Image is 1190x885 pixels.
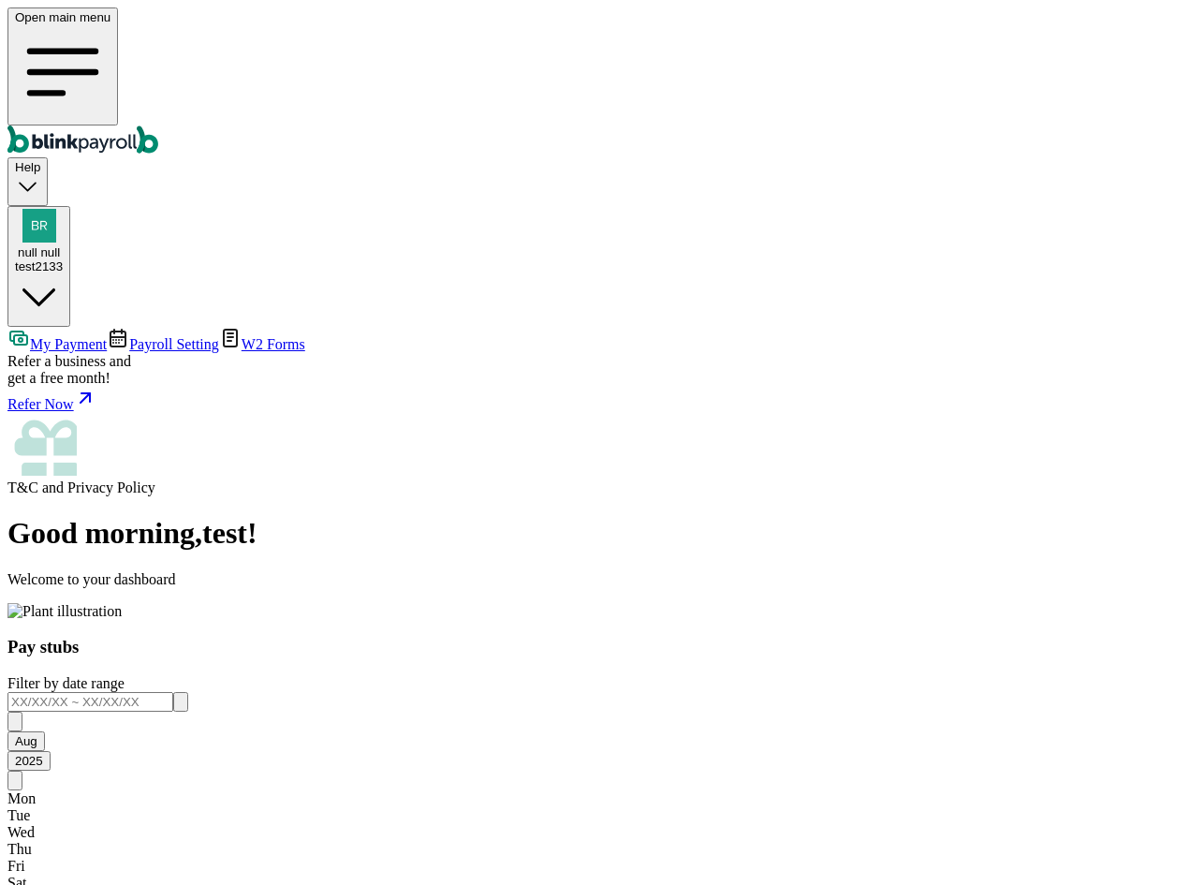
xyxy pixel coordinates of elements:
[7,731,45,751] button: Aug
[129,336,219,352] span: Payroll Setting
[15,10,110,24] span: Open main menu
[242,336,305,352] span: W2 Forms
[30,336,107,352] span: My Payment
[1096,795,1190,885] iframe: Chat Widget
[7,637,1183,657] h3: Pay stubs
[15,160,40,174] span: Help
[7,675,125,691] span: Filter by date range
[219,336,305,352] a: W2 Forms
[7,841,1183,858] div: Thu
[67,479,155,495] span: Privacy Policy
[107,336,219,352] a: Payroll Setting
[7,327,1183,496] nav: Team Member Portal Sidebar
[7,7,1183,157] nav: Global
[7,479,155,495] span: and
[7,157,48,205] button: Help
[7,387,1183,413] a: Refer Now
[7,571,1183,588] p: Welcome to your dashboard
[7,336,107,352] a: My Payment
[7,516,1183,551] h1: Good morning , test !
[7,858,1183,875] div: Fri
[7,824,1183,841] div: Wed
[7,751,51,771] button: 2025
[15,259,63,273] div: test2133
[7,790,1183,807] div: Mon
[7,479,38,495] span: T&C
[7,807,1183,824] div: Tue
[18,245,60,259] span: null null
[7,206,70,327] button: null nulltest2133
[7,692,173,712] input: XX/XX/XX ~ XX/XX/XX
[7,7,118,125] button: Open main menu
[7,353,1183,387] div: Refer a business and get a free month!
[7,603,122,620] img: Plant illustration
